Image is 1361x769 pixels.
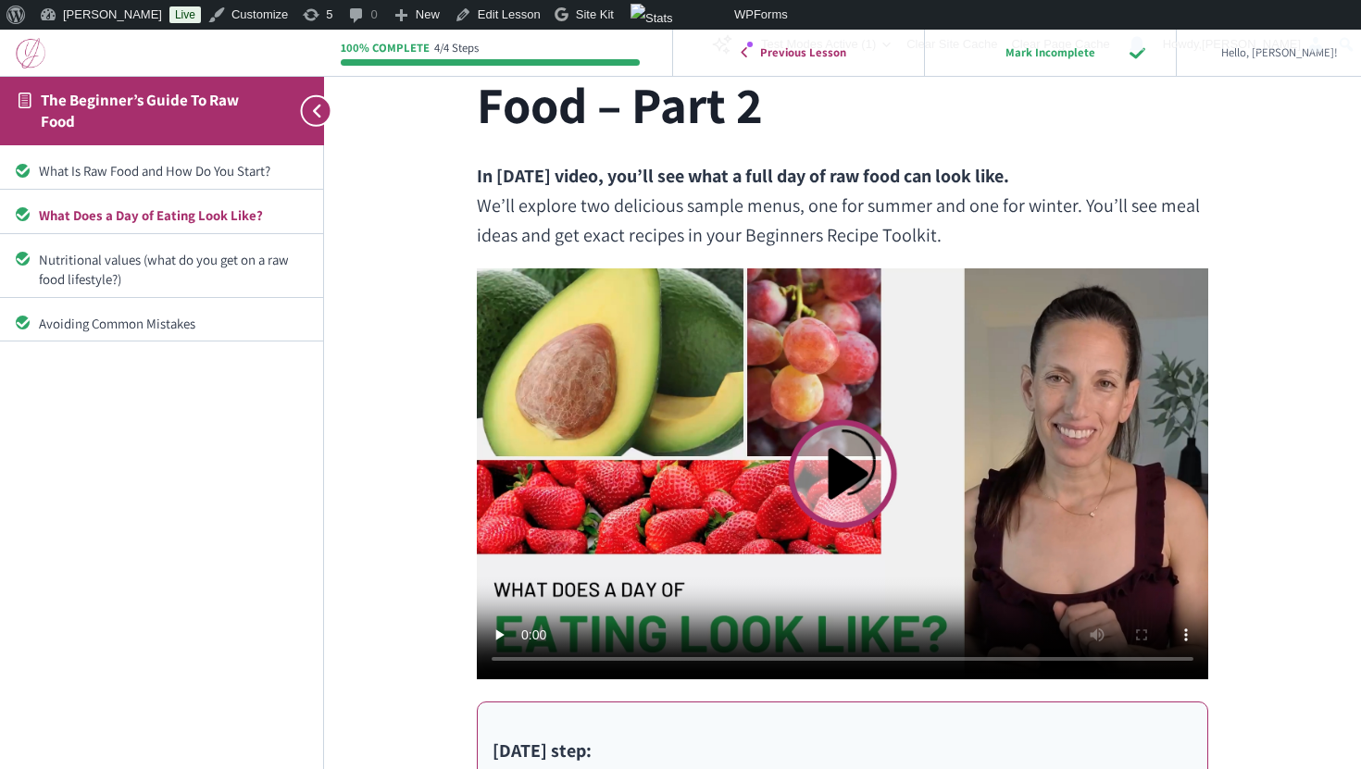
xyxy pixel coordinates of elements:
[16,252,30,266] div: Completed
[1202,37,1301,51] span: [PERSON_NAME]
[477,164,1009,188] strong: In [DATE] video, you’ll see what a full day of raw food can look like.
[741,30,900,59] a: Test Modes Active (1)
[1011,37,1109,51] span: Clear Page Cache
[631,4,734,26] img: Views over 48 hours. Click for more Jetpack Stats.
[749,45,859,60] span: Previous Lesson
[16,161,307,180] a: Completed What Is Raw Food and How Do You Start?
[576,7,614,21] span: Site Kit
[16,250,307,290] a: Completed Nutritional values (what do you get on a raw food lifestyle?)
[16,164,30,178] div: Completed
[291,76,324,145] button: Toggle sidebar navigation
[39,314,307,333] div: Avoiding Common Mistakes
[16,314,307,333] a: Completed Avoiding Common Mistakes
[906,37,997,51] span: Clear Site Cache
[341,43,430,55] div: 100% Complete
[434,43,479,55] div: 4/4 Steps
[493,738,592,763] strong: [DATE] step:
[678,33,918,71] a: Previous Lesson
[1156,30,1332,59] a: Howdy,
[16,316,30,329] div: Completed
[1005,30,1117,59] a: Clear Page Cache
[16,205,307,225] a: Completed What Does a Day of Eating Look Like?
[39,205,307,225] div: What Does a Day of Eating Look Like?
[41,90,239,131] a: The Beginner’s Guide To Raw Food
[39,161,307,180] div: What Is Raw Food and How Do You Start?
[39,250,307,290] div: Nutritional values (what do you get on a raw food lifestyle?)
[477,161,1208,250] p: We’ll explore two delicious sample menus, one for summer and one for winter. You’ll see meal idea...
[169,6,201,23] a: Live
[16,207,30,221] div: Completed
[900,30,1005,59] a: Clear Site Cache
